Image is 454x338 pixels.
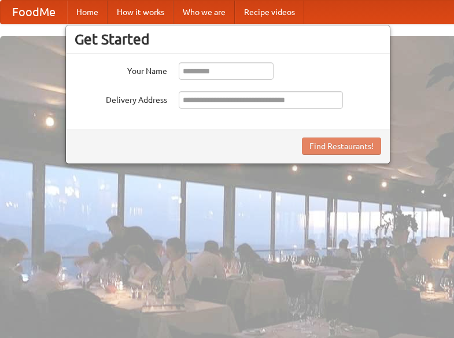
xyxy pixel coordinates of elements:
[75,91,167,106] label: Delivery Address
[108,1,174,24] a: How it works
[302,138,381,155] button: Find Restaurants!
[1,1,67,24] a: FoodMe
[75,62,167,77] label: Your Name
[235,1,304,24] a: Recipe videos
[75,31,381,48] h3: Get Started
[67,1,108,24] a: Home
[174,1,235,24] a: Who we are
